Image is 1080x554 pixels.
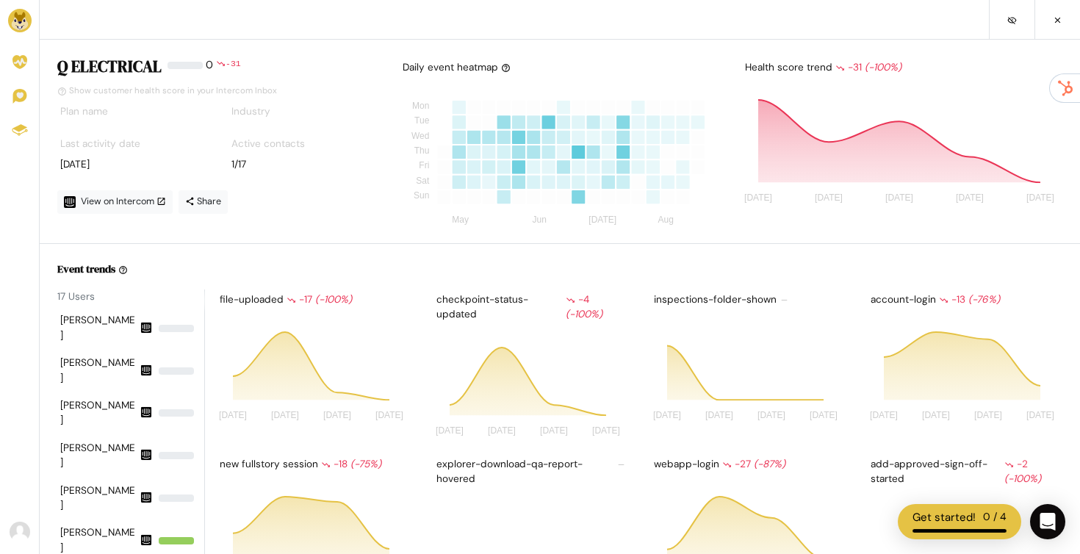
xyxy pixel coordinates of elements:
[722,457,785,472] div: -27
[231,104,270,119] label: Industry
[868,289,1062,310] div: account-login
[868,454,1062,490] div: add-approved-sign-off-started
[412,101,429,111] tspan: Mon
[540,425,568,436] tspan: [DATE]
[436,425,464,436] tspan: [DATE]
[870,411,898,421] tspan: [DATE]
[810,411,838,421] tspan: [DATE]
[433,454,628,490] div: explorer-download-qa-report-hovered
[159,537,194,544] div: 100%
[81,195,166,207] span: View on Intercom
[1026,411,1054,421] tspan: [DATE]
[414,145,430,156] tspan: Thu
[416,176,430,186] tspan: Sat
[60,137,140,151] label: Last activity date
[754,458,785,470] i: (-87%)
[57,85,277,96] a: Show customer health score in your Intercom Inbox
[452,215,469,226] tspan: May
[57,262,115,276] h6: Event trends
[1004,472,1041,485] i: (-100%)
[219,411,247,421] tspan: [DATE]
[1004,457,1059,487] div: -2
[159,367,194,375] div: 0%
[159,409,194,417] div: 0%
[956,193,984,204] tspan: [DATE]
[57,57,162,76] h4: Q ELECTRICAL
[375,411,403,421] tspan: [DATE]
[939,292,1000,307] div: -13
[179,190,228,214] a: Share
[651,454,846,475] div: webapp-login
[532,215,546,226] tspan: Jun
[231,157,375,172] div: 1/17
[1026,193,1054,204] tspan: [DATE]
[323,411,351,421] tspan: [DATE]
[983,509,1007,526] div: 0 / 4
[744,193,772,204] tspan: [DATE]
[865,61,901,73] i: (-100%)
[566,308,602,320] i: (-100%)
[350,458,381,470] i: (-75%)
[217,454,411,475] div: new fullstory session
[60,398,137,428] div: [PERSON_NAME]
[433,289,628,325] div: checkpoint-status-updated
[10,522,30,542] img: Avatar
[815,193,843,204] tspan: [DATE]
[419,161,429,171] tspan: Fri
[60,356,137,386] div: [PERSON_NAME]
[651,289,846,310] div: inspections-folder-shown
[321,457,381,472] div: -18
[411,131,429,141] tspan: Wed
[403,60,511,75] div: Daily event heatmap
[592,425,620,436] tspan: [DATE]
[757,411,785,421] tspan: [DATE]
[57,289,204,304] div: 17 Users
[566,292,626,323] div: -4
[159,325,194,332] div: 0%
[60,313,137,343] div: [PERSON_NAME]
[315,293,352,306] i: (-100%)
[588,215,616,226] tspan: [DATE]
[271,411,299,421] tspan: [DATE]
[835,60,901,75] div: -31
[60,483,137,514] div: [PERSON_NAME]
[226,57,241,82] div: -31
[653,411,681,421] tspan: [DATE]
[1030,504,1065,539] div: Open Intercom Messenger
[742,57,1062,78] div: Health score trend
[414,116,430,126] tspan: Tue
[885,193,913,204] tspan: [DATE]
[912,509,976,526] div: Get started!
[287,292,352,307] div: -17
[414,190,429,201] tspan: Sun
[658,215,674,226] tspan: Aug
[60,157,204,172] div: [DATE]
[159,452,194,459] div: 0%
[8,9,32,32] img: Brand
[206,57,213,82] div: 0
[974,411,1002,421] tspan: [DATE]
[488,425,516,436] tspan: [DATE]
[922,411,950,421] tspan: [DATE]
[968,293,1000,306] i: (-76%)
[60,441,137,471] div: [PERSON_NAME]
[60,104,108,119] label: Plan name
[217,289,411,310] div: file-uploaded
[159,494,194,502] div: 0%
[705,411,733,421] tspan: [DATE]
[57,190,173,214] a: View on Intercom
[231,137,305,151] label: Active contacts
